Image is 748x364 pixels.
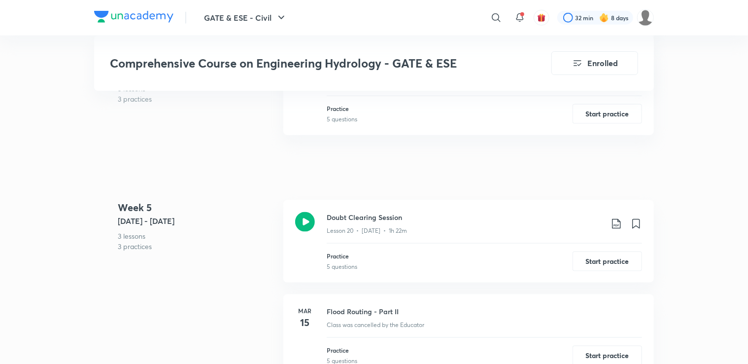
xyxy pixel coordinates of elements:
a: Ground Water HydrologyLesson 19 • [DATE] • 2h 2mPractice5 questionsStart practice [283,53,654,147]
p: 3 practices [118,241,275,252]
button: avatar [534,10,549,26]
div: 5 questions [327,262,357,271]
h6: Mar [295,306,315,315]
button: Start practice [573,104,642,124]
p: 3 practices [118,94,275,104]
button: Enrolled [551,51,638,75]
button: Start practice [573,252,642,271]
img: streak [599,13,609,23]
div: 5 questions [327,115,357,124]
img: avatar [537,13,546,22]
p: Practice [327,346,357,355]
p: Practice [327,104,357,113]
a: Company Logo [94,11,173,25]
h4: Week 5 [118,200,275,215]
h5: [DATE] - [DATE] [118,215,275,227]
h3: Comprehensive Course on Engineering Hydrology - GATE & ESE [110,56,496,71]
h4: 15 [295,315,315,330]
img: Anjali kumari [637,9,654,26]
img: Company Logo [94,11,173,23]
a: Doubt Clearing SessionLesson 20 • [DATE] • 1h 22mPractice5 questionsStart practice [283,200,654,294]
p: Class was cancelled by the Educator [327,321,424,329]
p: 3 lessons [118,231,275,241]
p: Practice [327,252,357,260]
h3: Doubt Clearing Session [327,212,603,222]
button: GATE & ESE - Civil [198,8,293,28]
p: Lesson 20 • [DATE] • 1h 22m [327,226,407,235]
h3: Flood Routing - Part II [327,306,642,317]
